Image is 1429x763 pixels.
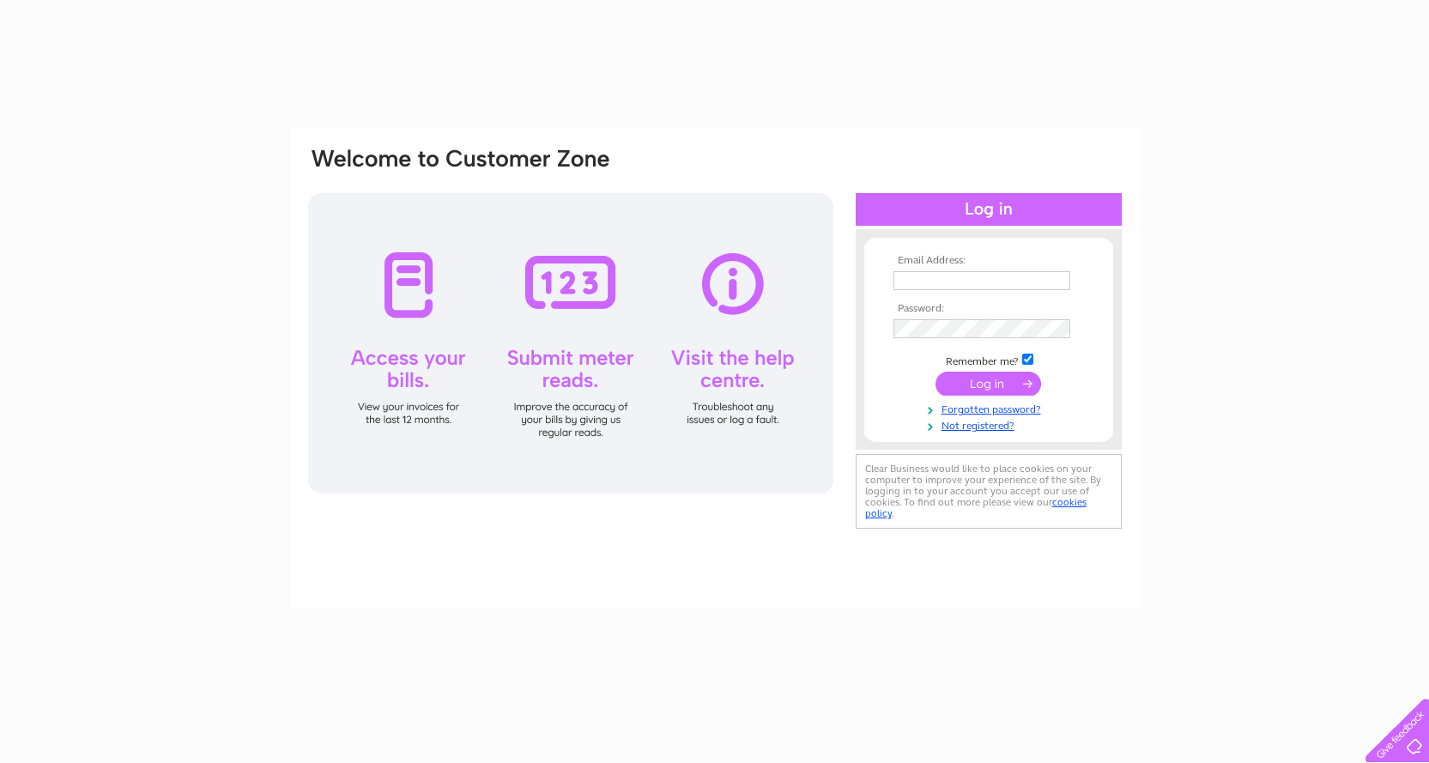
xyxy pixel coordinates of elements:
a: Forgotten password? [893,400,1088,416]
td: Remember me? [889,351,1088,368]
a: Not registered? [893,416,1088,433]
th: Password: [889,303,1088,315]
a: cookies policy [865,496,1087,519]
div: Clear Business would like to place cookies on your computer to improve your experience of the sit... [856,454,1122,529]
input: Submit [936,372,1041,396]
th: Email Address: [889,255,1088,267]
